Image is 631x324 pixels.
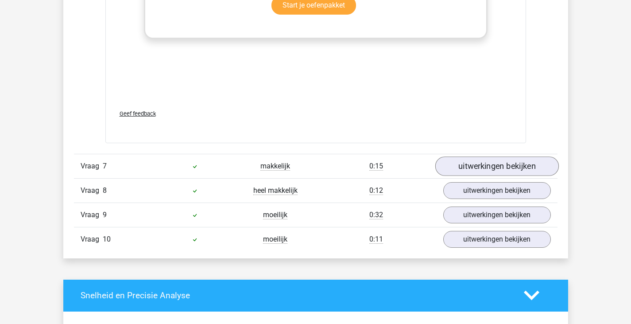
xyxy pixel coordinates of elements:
span: 7 [103,162,107,170]
a: uitwerkingen bekijken [435,156,558,176]
span: 0:11 [369,235,383,244]
span: 9 [103,211,107,219]
span: Vraag [81,210,103,220]
span: 0:12 [369,186,383,195]
span: moeilijk [263,211,287,219]
span: makkelijk [260,162,290,171]
a: uitwerkingen bekijken [443,182,551,199]
a: uitwerkingen bekijken [443,207,551,223]
span: 0:15 [369,162,383,171]
span: 8 [103,186,107,195]
span: Geef feedback [120,110,156,117]
span: Vraag [81,234,103,245]
span: 10 [103,235,111,243]
span: heel makkelijk [253,186,298,195]
h4: Snelheid en Precisie Analyse [81,290,511,301]
span: 0:32 [369,211,383,219]
span: moeilijk [263,235,287,244]
a: uitwerkingen bekijken [443,231,551,248]
span: Vraag [81,161,103,172]
span: Vraag [81,185,103,196]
